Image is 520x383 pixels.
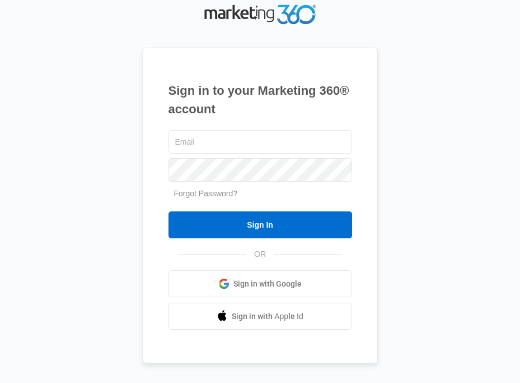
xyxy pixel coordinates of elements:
[246,248,274,260] span: OR
[232,311,303,322] span: Sign in with Apple Id
[174,189,238,198] a: Forgot Password?
[168,81,352,118] h1: Sign in to your Marketing 360® account
[168,303,352,330] a: Sign in with Apple Id
[233,278,302,290] span: Sign in with Google
[168,270,352,297] a: Sign in with Google
[168,211,352,238] input: Sign In
[168,130,352,154] input: Email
